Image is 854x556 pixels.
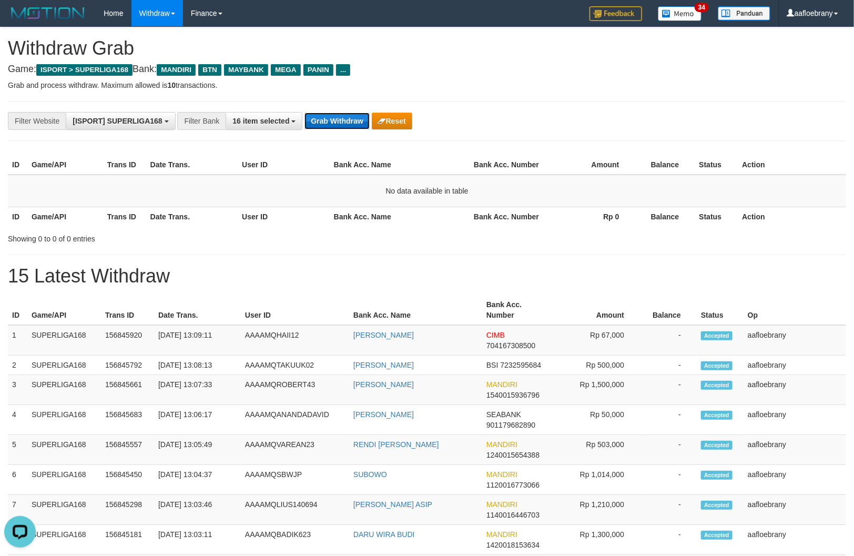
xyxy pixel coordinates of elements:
th: Bank Acc. Number [482,295,555,325]
th: Op [744,295,846,325]
span: Accepted [701,531,733,540]
span: Copy 1120016773066 to clipboard [486,481,540,489]
th: Game/API [27,155,103,175]
td: AAAAMQLIUS140694 [241,495,349,525]
span: MAYBANK [224,64,268,76]
td: 4 [8,405,27,435]
td: Rp 67,000 [555,325,640,356]
td: - [640,356,697,375]
th: Bank Acc. Number [470,155,545,175]
td: SUPERLIGA168 [27,495,101,525]
h1: 15 Latest Withdraw [8,266,846,287]
img: MOTION_logo.png [8,5,88,21]
button: 16 item selected [226,112,302,130]
th: Trans ID [101,295,154,325]
td: AAAAMQANANDADAVID [241,405,349,435]
th: Date Trans. [146,207,238,226]
td: AAAAMQBADIK623 [241,525,349,555]
div: Filter Bank [177,112,226,130]
th: Amount [555,295,640,325]
td: [DATE] 13:06:17 [154,405,241,435]
div: Filter Website [8,112,66,130]
td: AAAAMQSBWJP [241,465,349,495]
td: AAAAMQTAKUUK02 [241,356,349,375]
th: Bank Acc. Name [330,207,470,226]
td: 3 [8,375,27,405]
td: [DATE] 13:03:46 [154,495,241,525]
span: MANDIRI [486,530,517,539]
th: Rp 0 [545,207,635,226]
td: 156845661 [101,375,154,405]
th: Trans ID [103,207,146,226]
td: 156845450 [101,465,154,495]
td: SUPERLIGA168 [27,525,101,555]
th: Bank Acc. Number [470,207,545,226]
th: Status [695,155,738,175]
td: Rp 1,210,000 [555,495,640,525]
td: - [640,495,697,525]
th: Game/API [27,207,103,226]
td: aafloebrany [744,405,846,435]
td: 1 [8,325,27,356]
th: User ID [241,295,349,325]
span: MANDIRI [486,440,517,449]
span: Accepted [701,441,733,450]
span: MANDIRI [157,64,196,76]
img: Button%20Memo.svg [658,6,702,21]
strong: 10 [167,81,176,89]
td: aafloebrany [744,435,846,465]
span: MEGA [271,64,301,76]
th: Action [738,155,846,175]
td: - [640,435,697,465]
button: Reset [372,113,412,129]
td: Rp 1,014,000 [555,465,640,495]
td: - [640,525,697,555]
span: Copy 1540015936796 to clipboard [486,391,540,399]
button: Open LiveChat chat widget [4,4,36,36]
a: [PERSON_NAME] [353,410,414,419]
span: Accepted [701,411,733,420]
span: Accepted [701,381,733,390]
td: 156845557 [101,435,154,465]
div: Showing 0 to 0 of 0 entries [8,229,348,244]
img: Feedback.jpg [589,6,642,21]
span: Copy 1420018153634 to clipboard [486,541,540,549]
span: ... [336,64,350,76]
td: [DATE] 13:07:33 [154,375,241,405]
h4: Game: Bank: [8,64,846,75]
td: 6 [8,465,27,495]
td: Rp 1,500,000 [555,375,640,405]
td: 2 [8,356,27,375]
td: SUPERLIGA168 [27,325,101,356]
span: MANDIRI [486,380,517,389]
span: SEABANK [486,410,521,419]
span: CIMB [486,331,505,339]
span: MANDIRI [486,500,517,509]
td: 156845920 [101,325,154,356]
td: SUPERLIGA168 [27,435,101,465]
span: Copy 1140016446703 to clipboard [486,511,540,519]
th: Bank Acc. Name [330,155,470,175]
td: AAAAMQVAREAN23 [241,435,349,465]
a: RENDI [PERSON_NAME] [353,440,439,449]
th: Status [697,295,744,325]
td: AAAAMQROBERT43 [241,375,349,405]
p: Grab and process withdraw. Maximum allowed is transactions. [8,80,846,90]
span: Accepted [701,471,733,480]
th: ID [8,295,27,325]
span: Copy 1240015654388 to clipboard [486,451,540,459]
td: [DATE] 13:04:37 [154,465,241,495]
th: ID [8,207,27,226]
span: 16 item selected [232,117,289,125]
th: Date Trans. [154,295,241,325]
th: User ID [238,207,330,226]
th: ID [8,155,27,175]
td: - [640,375,697,405]
td: Rp 50,000 [555,405,640,435]
button: Grab Withdraw [304,113,369,129]
th: Balance [635,207,695,226]
th: Amount [545,155,635,175]
td: [DATE] 13:08:13 [154,356,241,375]
td: aafloebrany [744,525,846,555]
td: [DATE] 13:03:11 [154,525,241,555]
